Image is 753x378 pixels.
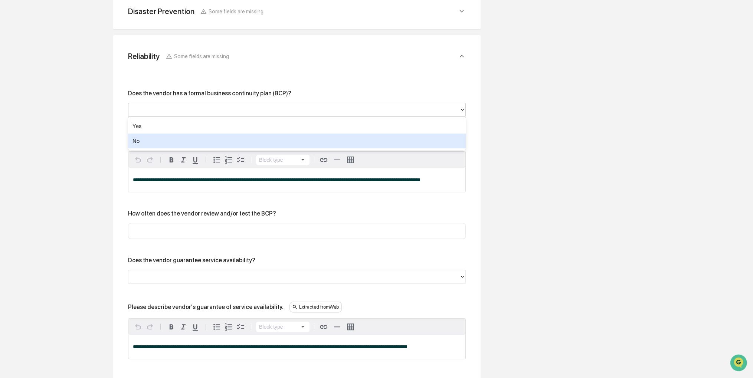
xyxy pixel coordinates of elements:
[15,131,48,139] span: Preclearance
[4,128,51,142] a: 🖐️Preclearance
[209,8,263,14] span: Some fields are missing
[51,128,95,142] a: 🗄️Attestations
[33,64,102,70] div: We're available if you need us!
[128,119,466,134] div: Yes
[177,321,189,333] button: Italic
[7,15,135,27] p: How can we help?
[115,80,135,89] button: See all
[128,7,194,16] div: Disaster Prevention
[66,101,81,106] span: [DATE]
[74,164,90,169] span: Pylon
[7,146,13,152] div: 🔎
[7,132,13,138] div: 🖐️
[174,53,229,59] span: Some fields are missing
[15,145,47,153] span: Data Lookup
[177,154,189,166] button: Italic
[7,82,50,88] div: Past conversations
[7,56,21,70] img: 1746055101610-c473b297-6a78-478c-a979-82029cc54cd1
[128,257,255,264] div: Does the vendor guarantee service availability?
[23,101,60,106] span: [PERSON_NAME]
[128,90,291,97] div: Does the vendor has a formal business continuity plan (BCP)?
[189,321,201,333] button: Underline
[256,155,310,165] button: Block type
[62,101,64,106] span: •
[166,154,177,166] button: Bold
[16,56,29,70] img: 8933085812038_c878075ebb4cc5468115_72.jpg
[7,93,19,105] img: Sigrid Alegria
[128,52,160,61] div: Reliability
[61,131,92,139] span: Attestations
[122,44,472,68] div: ReliabilitySome fields are missing
[54,132,60,138] div: 🗄️
[4,142,50,156] a: 🔎Data Lookup
[256,322,310,332] button: Block type
[52,163,90,169] a: Powered byPylon
[189,154,201,166] button: Underline
[128,210,276,217] div: How often does the vendor review and/or test the BCP?
[128,303,284,310] div: Please describe vendor's guarantee of service availability.
[128,134,466,148] div: No
[729,354,749,374] iframe: Open customer support
[166,321,177,333] button: Bold
[289,302,342,313] div: Extracted from Web
[122,2,472,20] div: Disaster PreventionSome fields are missing
[126,59,135,68] button: Start new chat
[33,56,122,64] div: Start new chat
